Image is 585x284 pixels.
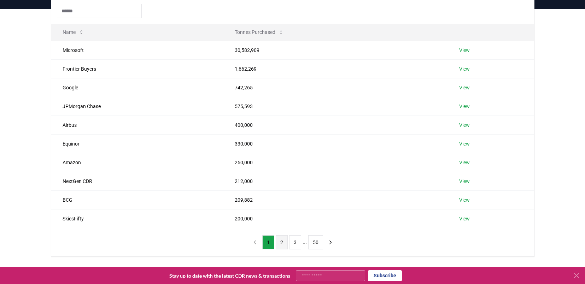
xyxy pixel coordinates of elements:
[223,97,448,116] td: 575,593
[459,103,470,110] a: View
[51,41,224,59] td: Microsoft
[262,235,274,249] button: 1
[459,65,470,72] a: View
[51,97,224,116] td: JPMorgan Chase
[223,134,448,153] td: 330,000
[51,172,224,190] td: NextGen CDR
[459,196,470,203] a: View
[51,59,224,78] td: Frontier Buyers
[459,122,470,129] a: View
[459,215,470,222] a: View
[223,116,448,134] td: 400,000
[51,209,224,228] td: SkiesFifty
[308,235,323,249] button: 50
[223,209,448,228] td: 200,000
[51,116,224,134] td: Airbus
[459,178,470,185] a: View
[289,235,301,249] button: 3
[223,41,448,59] td: 30,582,909
[51,134,224,153] td: Equinor
[303,238,307,247] li: ...
[459,159,470,166] a: View
[223,190,448,209] td: 209,882
[223,153,448,172] td: 250,000
[223,172,448,190] td: 212,000
[324,235,337,249] button: next page
[459,84,470,91] a: View
[51,78,224,97] td: Google
[276,235,288,249] button: 2
[459,47,470,54] a: View
[57,25,90,39] button: Name
[229,25,289,39] button: Tonnes Purchased
[51,153,224,172] td: Amazon
[223,78,448,97] td: 742,265
[459,140,470,147] a: View
[51,190,224,209] td: BCG
[223,59,448,78] td: 1,662,269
